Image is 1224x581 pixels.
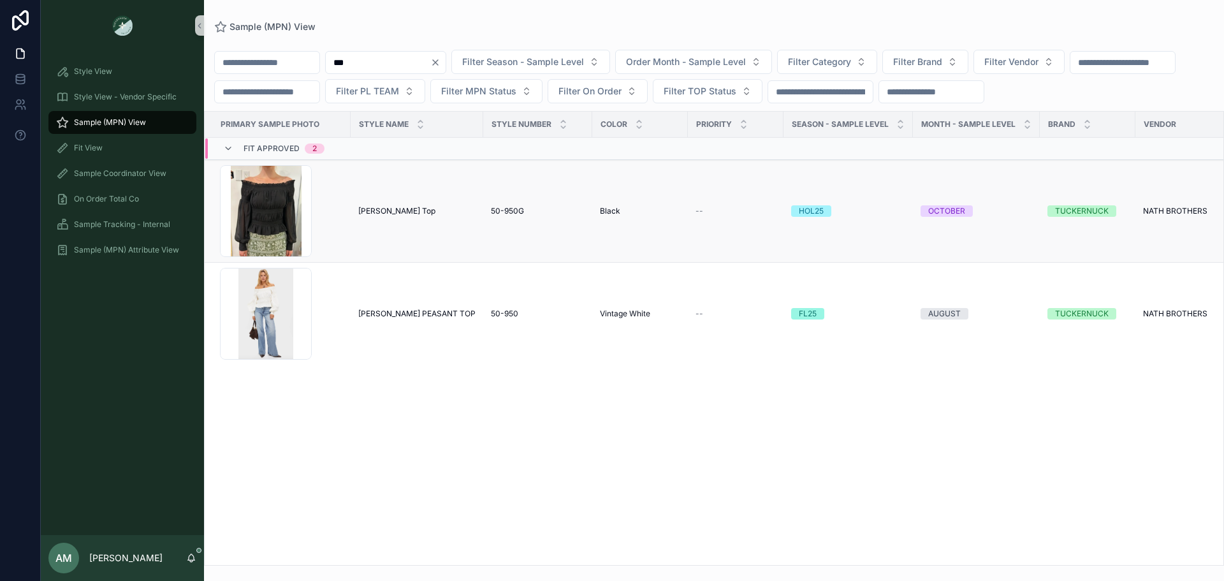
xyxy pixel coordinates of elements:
[1055,205,1109,217] div: TUCKERNUCK
[325,79,425,103] button: Select Button
[74,66,112,77] span: Style View
[792,119,889,129] span: Season - Sample Level
[336,85,399,98] span: Filter PL TEAM
[74,219,170,230] span: Sample Tracking - Internal
[48,162,196,185] a: Sample Coordinator View
[1144,119,1176,129] span: Vendor
[74,92,177,102] span: Style View - Vendor Specific
[214,20,316,33] a: Sample (MPN) View
[799,308,817,320] div: FL25
[696,309,703,319] span: --
[1048,119,1075,129] span: Brand
[462,55,584,68] span: Filter Season - Sample Level
[1143,206,1207,216] span: NATH BROTHERS
[696,206,776,216] a: --
[48,111,196,134] a: Sample (MPN) View
[358,309,476,319] a: [PERSON_NAME] PEASANT TOP
[921,119,1016,129] span: MONTH - SAMPLE LEVEL
[1055,308,1109,320] div: TUCKERNUCK
[788,55,851,68] span: Filter Category
[112,15,133,36] img: App logo
[491,206,524,216] span: 50-950G
[626,55,746,68] span: Order Month - Sample Level
[777,50,877,74] button: Select Button
[312,143,317,154] div: 2
[74,245,179,255] span: Sample (MPN) Attribute View
[928,205,965,217] div: OCTOBER
[600,309,650,319] span: Vintage White
[799,205,824,217] div: HOL25
[491,309,585,319] a: 50-950
[89,552,163,564] p: [PERSON_NAME]
[441,85,516,98] span: Filter MPN Status
[48,60,196,83] a: Style View
[791,308,905,320] a: FL25
[48,85,196,108] a: Style View - Vendor Specific
[451,50,610,74] button: Select Button
[1143,309,1207,319] span: NATH BROTHERS
[48,239,196,261] a: Sample (MPN) Attribute View
[664,85,736,98] span: Filter TOP Status
[359,119,409,129] span: Style Name
[491,206,585,216] a: 50-950G
[1047,205,1128,217] a: TUCKERNUCK
[358,206,435,216] span: [PERSON_NAME] Top
[921,205,1032,217] a: OCTOBER
[973,50,1065,74] button: Select Button
[55,550,72,566] span: AM
[221,119,319,129] span: PRIMARY SAMPLE PHOTO
[791,205,905,217] a: HOL25
[74,168,166,179] span: Sample Coordinator View
[882,50,968,74] button: Select Button
[74,194,139,204] span: On Order Total Co
[653,79,762,103] button: Select Button
[893,55,942,68] span: Filter Brand
[696,119,732,129] span: PRIORITY
[48,136,196,159] a: Fit View
[600,206,620,216] span: Black
[615,50,772,74] button: Select Button
[928,308,961,320] div: AUGUST
[921,308,1032,320] a: AUGUST
[430,79,543,103] button: Select Button
[74,143,103,153] span: Fit View
[358,206,476,216] a: [PERSON_NAME] Top
[601,119,627,129] span: Color
[600,309,680,319] a: Vintage White
[491,309,518,319] span: 50-950
[600,206,680,216] a: Black
[74,117,146,128] span: Sample (MPN) View
[48,188,196,210] a: On Order Total Co
[48,213,196,236] a: Sample Tracking - Internal
[984,55,1038,68] span: Filter Vendor
[41,51,204,278] div: scrollable content
[558,85,622,98] span: Filter On Order
[696,309,776,319] a: --
[492,119,551,129] span: Style Number
[430,57,446,68] button: Clear
[229,20,316,33] span: Sample (MPN) View
[696,206,703,216] span: --
[1047,308,1128,320] a: TUCKERNUCK
[244,143,300,154] span: Fit Approved
[548,79,648,103] button: Select Button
